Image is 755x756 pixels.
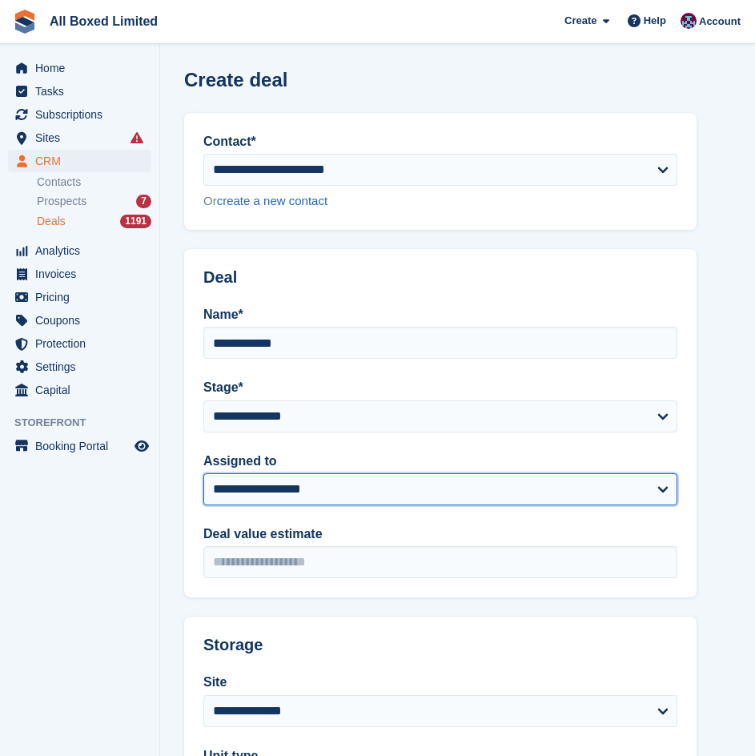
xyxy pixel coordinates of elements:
[37,193,151,210] a: Prospects 7
[203,192,677,211] div: Or
[8,57,151,79] a: menu
[564,13,596,29] span: Create
[681,13,697,29] img: Eliza Goss
[35,379,131,401] span: Capital
[35,103,131,126] span: Subscriptions
[203,525,677,544] label: Deal value estimate
[37,175,151,190] a: Contacts
[35,127,131,149] span: Sites
[8,150,151,172] a: menu
[203,452,677,471] label: Assigned to
[203,268,677,287] h2: Deal
[203,305,677,324] label: Name*
[37,194,86,209] span: Prospects
[43,8,164,34] a: All Boxed Limited
[203,378,677,397] label: Stage*
[35,286,131,308] span: Pricing
[35,309,131,332] span: Coupons
[8,332,151,355] a: menu
[644,13,666,29] span: Help
[8,103,151,126] a: menu
[35,150,131,172] span: CRM
[35,263,131,285] span: Invoices
[35,57,131,79] span: Home
[35,332,131,355] span: Protection
[699,14,741,30] span: Account
[132,436,151,456] a: Preview store
[8,356,151,378] a: menu
[35,435,131,457] span: Booking Portal
[8,286,151,308] a: menu
[217,194,327,207] a: create a new contact
[35,356,131,378] span: Settings
[8,127,151,149] a: menu
[184,69,287,90] h1: Create deal
[8,263,151,285] a: menu
[37,213,151,230] a: Deals 1191
[203,132,677,151] label: Contact*
[136,195,151,208] div: 7
[8,435,151,457] a: menu
[35,80,131,103] span: Tasks
[8,379,151,401] a: menu
[131,131,143,144] i: Smart entry sync failures have occurred
[13,10,37,34] img: stora-icon-8386f47178a22dfd0bd8f6a31ec36ba5ce8667c1dd55bd0f319d3a0aa187defe.svg
[8,309,151,332] a: menu
[203,636,677,654] h2: Storage
[37,214,66,229] span: Deals
[8,239,151,262] a: menu
[203,673,677,692] label: Site
[120,215,151,228] div: 1191
[35,239,131,262] span: Analytics
[14,415,159,431] span: Storefront
[8,80,151,103] a: menu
